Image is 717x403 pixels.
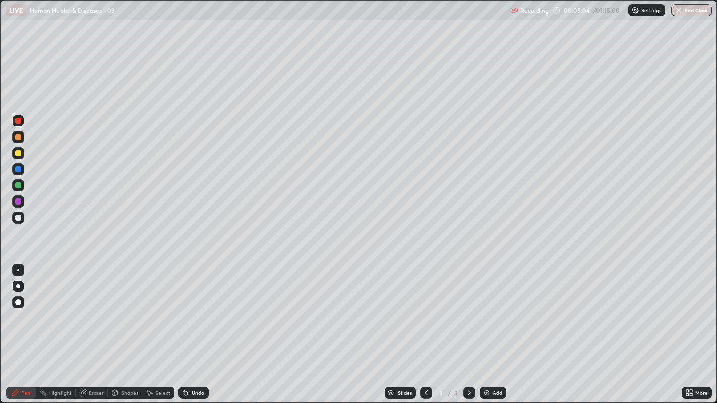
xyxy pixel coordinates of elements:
[49,390,72,395] div: Highlight
[675,6,683,14] img: end-class-cross
[9,6,23,14] p: LIVE
[510,6,518,14] img: recording.375f2c34.svg
[631,6,639,14] img: class-settings-icons
[453,388,459,397] div: 3
[121,390,138,395] div: Shapes
[695,390,708,395] div: More
[89,390,104,395] div: Eraser
[483,389,491,397] img: add-slide-button
[671,4,712,16] button: End Class
[192,390,204,395] div: Undo
[493,390,502,395] div: Add
[641,8,661,13] p: Settings
[448,390,451,396] div: /
[436,390,446,396] div: 3
[30,6,115,14] p: Human Health & Diseases - 03
[155,390,170,395] div: Select
[520,7,549,14] p: Recording
[21,390,30,395] div: Pen
[398,390,412,395] div: Slides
